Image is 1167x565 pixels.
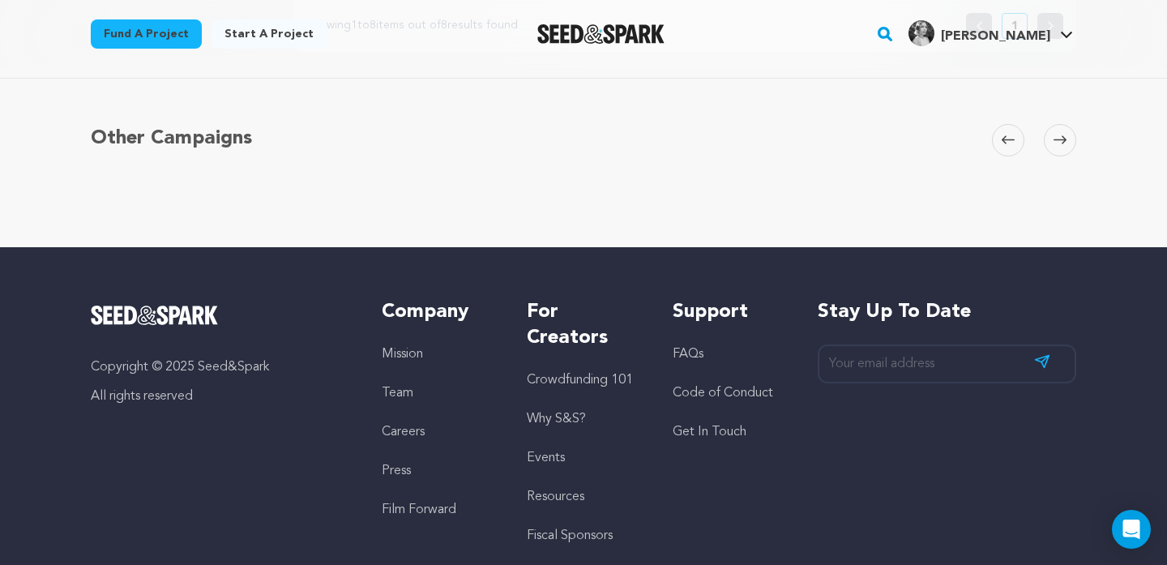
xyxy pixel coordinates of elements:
a: Code of Conduct [673,387,773,400]
p: All rights reserved [91,387,349,406]
div: Nicole S.'s Profile [908,20,1050,46]
a: Resources [527,490,584,503]
a: Events [527,452,565,464]
img: 5a0282667a8d171d.jpg [908,20,934,46]
h5: For Creators [527,299,639,351]
div: Open Intercom Messenger [1112,510,1151,549]
a: Team [382,387,413,400]
img: Seed&Spark Logo Dark Mode [537,24,665,44]
a: Press [382,464,411,477]
h5: Company [382,299,494,325]
p: Copyright © 2025 Seed&Spark [91,357,349,377]
a: Start a project [212,19,327,49]
input: Your email address [818,345,1076,384]
h5: Support [673,299,785,325]
a: Fund a project [91,19,202,49]
a: Nicole S.'s Profile [905,17,1076,46]
a: Film Forward [382,503,456,516]
h5: Other Campaigns [91,124,252,153]
a: Fiscal Sponsors [527,529,613,542]
a: Careers [382,426,425,439]
span: Nicole S.'s Profile [905,17,1076,51]
a: Seed&Spark Homepage [537,24,665,44]
a: Crowdfunding 101 [527,374,633,387]
img: Seed&Spark Logo [91,306,218,325]
h5: Stay up to date [818,299,1076,325]
a: Get In Touch [673,426,746,439]
a: FAQs [673,348,703,361]
span: [PERSON_NAME] [941,30,1050,43]
a: Seed&Spark Homepage [91,306,349,325]
a: Why S&S? [527,413,586,426]
a: Mission [382,348,423,361]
